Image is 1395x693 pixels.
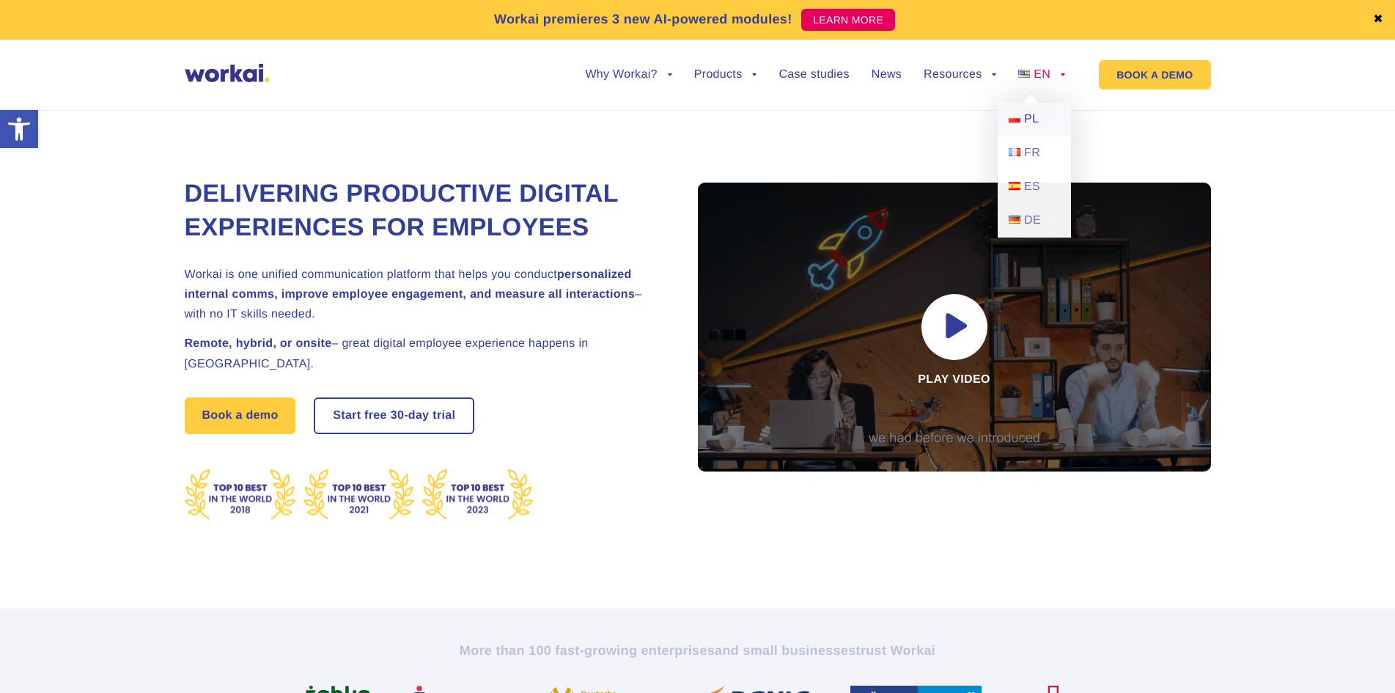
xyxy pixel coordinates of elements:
span: FR [1024,147,1040,159]
span: EN [1034,68,1050,81]
h2: More than 100 fast-growing enterprises trust Workai [291,642,1105,659]
a: Start free30-daytrial [315,399,473,433]
h2: – great digital employee experience happens in [GEOGRAPHIC_DATA]. [185,334,661,373]
a: Why Workai? [585,69,671,81]
a: Products [694,69,757,81]
i: and small businesses [715,643,855,658]
span: ES [1024,180,1040,193]
a: BOOK A DEMO [1099,60,1210,89]
a: News [872,69,902,81]
a: Book a demo [185,397,296,434]
a: ES [998,170,1071,204]
a: DE [998,204,1071,238]
span: PL [1024,113,1039,125]
a: Case studies [779,69,849,81]
i: 30-day [391,410,430,422]
a: ✖ [1373,14,1383,26]
div: Play video [698,183,1211,472]
a: LEARN MORE [801,9,895,31]
a: Resources [924,69,996,81]
h1: Delivering Productive Digital Experiences for Employees [185,177,661,245]
h2: Workai is one unified communication platform that helps you conduct – with no IT skills needed. [185,265,661,325]
a: PL [998,103,1071,136]
a: FR [998,136,1071,170]
p: Workai premieres 3 new AI-powered modules! [494,10,792,29]
strong: Remote, hybrid, or onsite [185,337,332,350]
span: DE [1024,214,1041,227]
